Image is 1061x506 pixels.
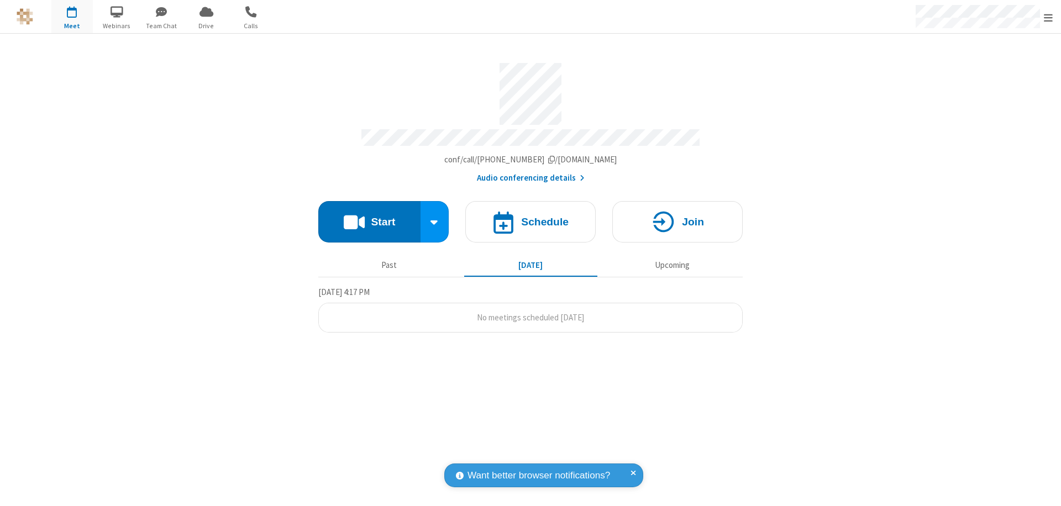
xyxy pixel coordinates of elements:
[682,217,704,227] h4: Join
[230,21,272,31] span: Calls
[186,21,227,31] span: Drive
[465,201,596,243] button: Schedule
[521,217,569,227] h4: Schedule
[444,154,617,166] button: Copy my meeting room linkCopy my meeting room link
[477,312,584,323] span: No meetings scheduled [DATE]
[96,21,138,31] span: Webinars
[318,286,743,333] section: Today's Meetings
[141,21,182,31] span: Team Chat
[468,468,610,483] span: Want better browser notifications?
[464,255,597,276] button: [DATE]
[51,21,93,31] span: Meet
[323,255,456,276] button: Past
[371,217,395,227] h4: Start
[318,55,743,185] section: Account details
[17,8,33,25] img: QA Selenium DO NOT DELETE OR CHANGE
[318,201,421,243] button: Start
[318,287,370,297] span: [DATE] 4:17 PM
[1033,477,1053,498] iframe: Chat
[612,201,743,243] button: Join
[444,154,617,165] span: Copy my meeting room link
[477,172,585,185] button: Audio conferencing details
[606,255,739,276] button: Upcoming
[421,201,449,243] div: Start conference options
